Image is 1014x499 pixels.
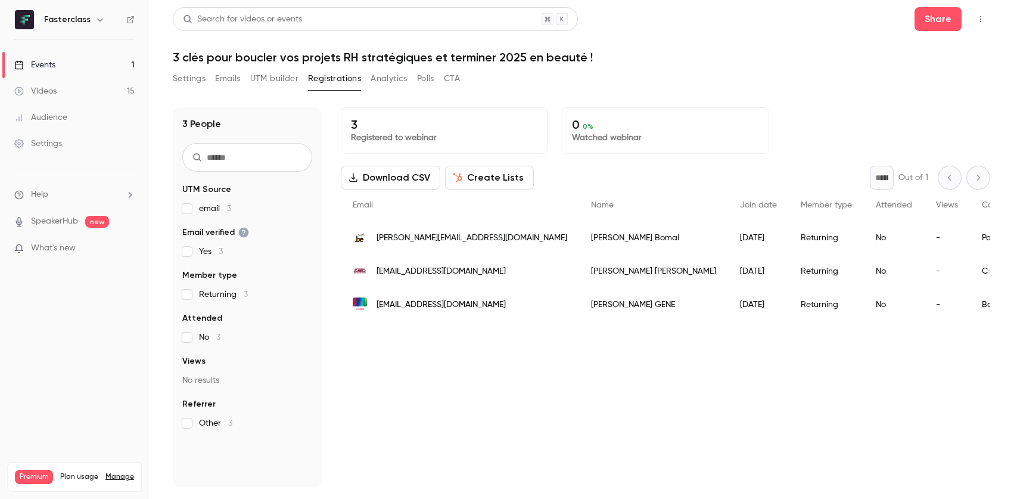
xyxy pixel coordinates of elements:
[182,184,312,429] section: facet-groups
[789,255,864,288] div: Returning
[228,419,232,427] span: 3
[864,221,924,255] div: No
[353,201,373,209] span: Email
[353,231,367,245] img: police.belgium.eu
[33,19,58,29] div: v 4.0.25
[572,117,758,132] p: 0
[85,216,109,228] span: new
[572,132,758,144] p: Watched webinar
[924,255,970,288] div: -
[14,138,62,150] div: Settings
[219,247,223,256] span: 3
[579,255,728,288] div: [PERSON_NAME] [PERSON_NAME]
[215,69,240,88] button: Emails
[105,472,134,482] a: Manage
[377,299,506,311] span: [EMAIL_ADDRESS][DOMAIN_NAME]
[250,69,298,88] button: UTM builder
[244,290,248,299] span: 3
[199,289,248,300] span: Returning
[48,69,58,79] img: tab_domain_overview_orange.svg
[148,70,182,78] div: Mots-clés
[924,288,970,321] div: -
[377,232,567,244] span: [PERSON_NAME][EMAIL_ADDRESS][DOMAIN_NAME]
[341,166,440,190] button: Download CSV
[579,288,728,321] div: [PERSON_NAME] GENE
[898,172,928,184] p: Out of 1
[19,19,29,29] img: logo_orange.svg
[417,69,434,88] button: Polls
[183,13,302,26] div: Search for videos or events
[199,246,223,258] span: Yes
[15,470,53,484] span: Premium
[227,204,231,213] span: 3
[31,188,48,201] span: Help
[728,288,789,321] div: [DATE]
[15,10,34,29] img: Fasterclass
[351,117,537,132] p: 3
[173,69,206,88] button: Settings
[353,264,367,278] img: cmac.com
[173,50,990,64] h1: 3 clés pour boucler vos projets RH stratégiques et terminer 2025 en beauté !
[728,221,789,255] div: [DATE]
[377,265,506,278] span: [EMAIL_ADDRESS][DOMAIN_NAME]
[44,14,91,26] h6: Fasterclass
[19,31,29,41] img: website_grey.svg
[182,312,222,324] span: Attended
[789,288,864,321] div: Returning
[801,201,852,209] span: Member type
[876,201,912,209] span: Attended
[182,355,206,367] span: Views
[14,85,57,97] div: Videos
[444,69,460,88] button: CTA
[31,215,78,228] a: SpeakerHub
[61,70,92,78] div: Domaine
[740,201,777,209] span: Join date
[182,227,249,238] span: Email verified
[789,221,864,255] div: Returning
[60,472,98,482] span: Plan usage
[199,203,231,215] span: email
[31,31,135,41] div: Domaine: [DOMAIN_NAME]
[135,69,145,79] img: tab_keywords_by_traffic_grey.svg
[728,255,789,288] div: [DATE]
[308,69,361,88] button: Registrations
[14,59,55,71] div: Events
[371,69,408,88] button: Analytics
[353,297,367,312] img: fr.bosch.com
[182,398,216,410] span: Referrer
[936,201,958,209] span: Views
[579,221,728,255] div: [PERSON_NAME] Bomal
[351,132,537,144] p: Registered to webinar
[864,255,924,288] div: No
[182,374,312,386] p: No results
[31,242,76,255] span: What's new
[445,166,534,190] button: Create Lists
[915,7,962,31] button: Share
[182,269,237,281] span: Member type
[583,122,593,131] span: 0 %
[14,111,67,123] div: Audience
[864,288,924,321] div: No
[591,201,614,209] span: Name
[216,333,220,342] span: 3
[199,417,232,429] span: Other
[924,221,970,255] div: -
[14,188,135,201] li: help-dropdown-opener
[182,184,231,196] span: UTM Source
[182,117,221,131] h1: 3 People
[199,331,220,343] span: No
